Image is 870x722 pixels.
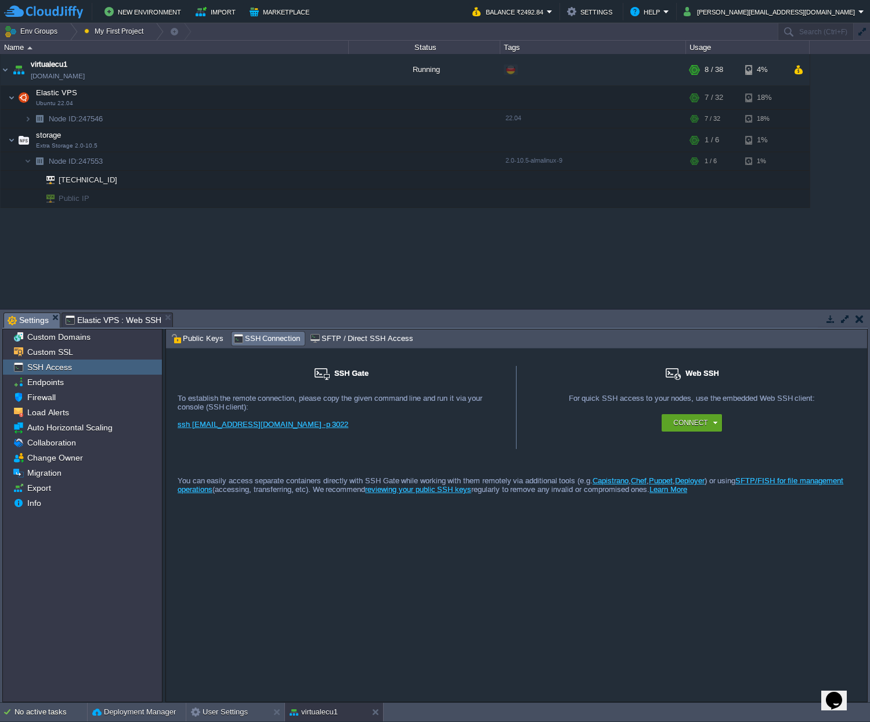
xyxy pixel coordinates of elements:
img: AMDAwAAAACH5BAEAAAAALAAAAAABAAEAAAICRAEAOw== [24,152,31,170]
a: Migration [25,468,63,478]
div: 4% [745,54,783,85]
img: AMDAwAAAACH5BAEAAAAALAAAAAABAAEAAAICRAEAOw== [27,46,33,49]
div: 1 / 6 [705,128,719,152]
span: Settings [8,313,49,328]
span: Web SSH [685,369,719,378]
a: Chef [631,476,647,485]
span: 2.0-10.5-almalinux-9 [506,157,562,164]
span: Elastic VPS [35,88,79,98]
a: Custom SSL [25,347,75,357]
div: No active tasks [15,703,87,721]
div: Status [349,41,500,54]
span: [TECHNICAL_ID] [57,171,119,189]
iframe: chat widget [821,676,858,710]
span: Public Keys [171,332,223,345]
button: Deployment Manager [92,706,176,718]
button: Import [196,5,239,19]
img: AMDAwAAAACH5BAEAAAAALAAAAAABAAEAAAICRAEAOw== [24,110,31,128]
img: AMDAwAAAACH5BAEAAAAALAAAAAABAAEAAAICRAEAOw== [16,128,32,152]
span: 22.04 [506,114,521,121]
img: AMDAwAAAACH5BAEAAAAALAAAAAABAAEAAAICRAEAOw== [31,110,48,128]
div: 7 / 32 [705,86,723,109]
a: ssh [EMAIL_ADDRESS][DOMAIN_NAME] -p 3022 [178,420,348,429]
img: AMDAwAAAACH5BAEAAAAALAAAAAABAAEAAAICRAEAOw== [8,128,15,152]
a: reviewing your public SSH keys [365,485,471,494]
span: SFTP / Direct SSH Access [310,332,413,345]
button: Marketplace [250,5,313,19]
span: Node ID: [49,114,78,123]
button: [PERSON_NAME][EMAIL_ADDRESS][DOMAIN_NAME] [684,5,858,19]
a: Node ID:247553 [48,156,104,166]
span: Export [25,483,53,493]
a: Change Owner [25,452,85,463]
img: CloudJiffy [4,5,83,19]
button: Settings [567,5,616,19]
div: 18% [745,110,783,128]
div: You can easily access separate containers directly with SSH Gate while working with them remotely... [166,450,867,498]
img: AMDAwAAAACH5BAEAAAAALAAAAAABAAEAAAICRAEAOw== [38,171,55,189]
a: [DOMAIN_NAME] [31,70,85,82]
div: 1% [745,128,783,152]
img: AMDAwAAAACH5BAEAAAAALAAAAAABAAEAAAICRAEAOw== [10,54,27,85]
div: 1 / 6 [705,152,717,170]
a: [TECHNICAL_ID] [57,175,119,184]
span: 247546 [48,114,104,124]
div: 1% [745,152,783,170]
div: For quick SSH access to your nodes, use the embedded Web SSH client: [528,394,855,414]
span: Node ID: [49,157,78,166]
button: User Settings [191,706,248,718]
span: Public IP [57,189,91,207]
button: Balance ₹2492.84 [472,5,547,19]
a: Collaboration [25,437,78,448]
a: Endpoints [25,377,66,387]
span: SSH Gate [334,369,369,378]
div: Usage [687,41,809,54]
a: Deployer [675,476,705,485]
div: Running [349,54,500,85]
div: Name [1,41,348,54]
div: 8 / 38 [705,54,723,85]
span: 247553 [48,156,104,166]
div: To establish the remote connection, please copy the given command line and run it via your consol... [178,394,504,411]
a: virtualecu1 [31,59,67,70]
button: Connect [673,417,707,429]
span: Ubuntu 22.04 [36,100,73,107]
button: My First Project [84,23,147,39]
button: Env Groups [4,23,62,39]
a: Public IP [57,194,91,203]
a: Puppet [649,476,673,485]
a: Load Alerts [25,407,71,418]
img: AMDAwAAAACH5BAEAAAAALAAAAAABAAEAAAICRAEAOw== [1,54,10,85]
a: SFTP/FISH for file management operations [178,476,843,494]
a: Info [25,498,43,508]
img: AMDAwAAAACH5BAEAAAAALAAAAAABAAEAAAICRAEAOw== [31,189,38,207]
a: Elastic VPSUbuntu 22.04 [35,88,79,97]
a: Capistrano [593,476,629,485]
span: storage [35,130,63,140]
button: Help [630,5,663,19]
span: Firewall [25,392,57,403]
a: Learn More [649,485,687,494]
img: AMDAwAAAACH5BAEAAAAALAAAAAABAAEAAAICRAEAOw== [31,152,48,170]
a: Node ID:247546 [48,114,104,124]
div: 18% [745,86,783,109]
a: Custom Domains [25,332,92,342]
span: Extra Storage 2.0-10.5 [36,142,98,149]
a: Auto Horizontal Scaling [25,422,114,433]
button: virtualecu1 [290,706,338,718]
img: AMDAwAAAACH5BAEAAAAALAAAAAABAAEAAAICRAEAOw== [31,171,38,189]
span: Elastic VPS : Web SSH [66,313,161,327]
div: 7 / 32 [705,110,720,128]
a: SSH Access [25,362,74,372]
a: storageExtra Storage 2.0-10.5 [35,131,63,139]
